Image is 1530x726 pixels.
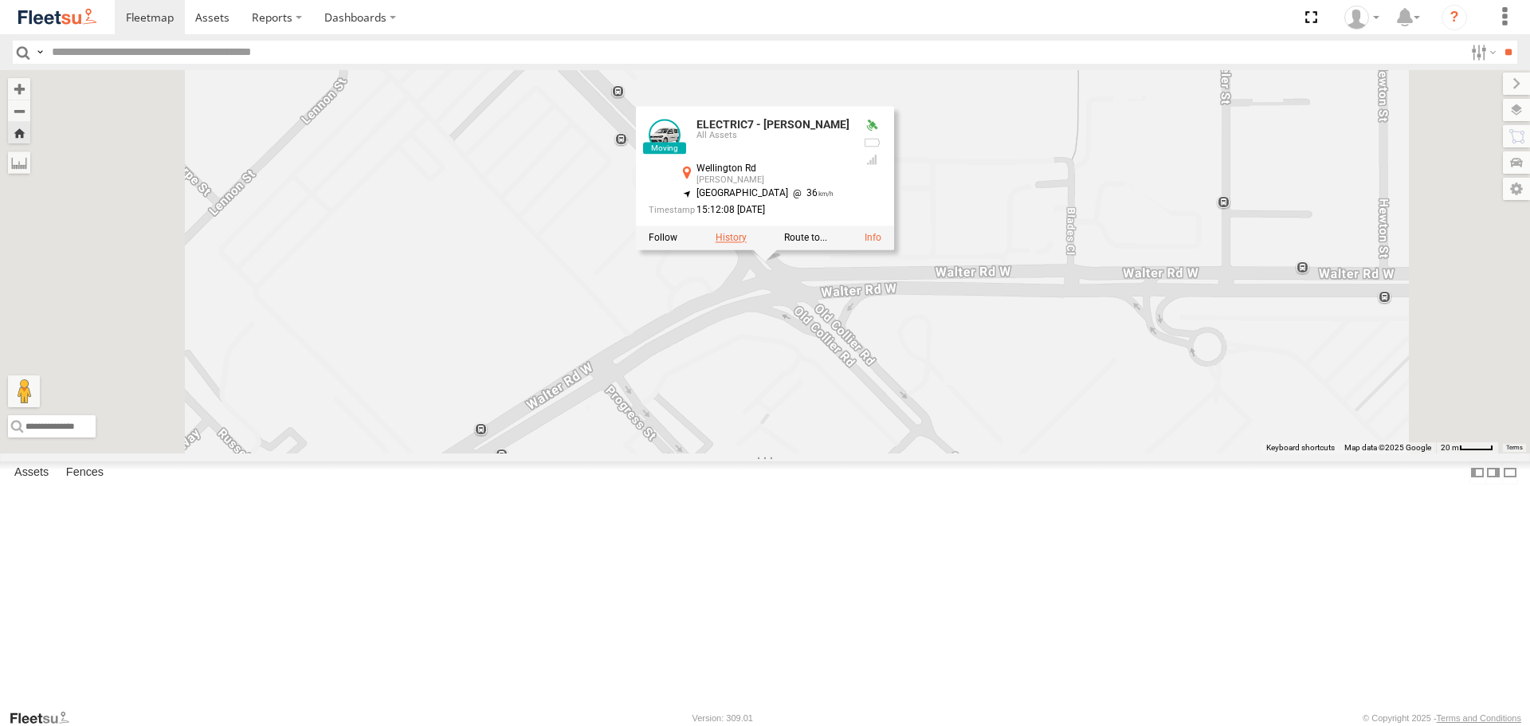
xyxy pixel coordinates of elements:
[696,119,849,131] a: ELECTRIC7 - [PERSON_NAME]
[696,176,849,186] div: [PERSON_NAME]
[788,188,834,199] span: 36
[6,462,57,485] label: Assets
[862,137,881,150] div: No battery health information received from this device.
[1503,178,1530,200] label: Map Settings
[58,462,112,485] label: Fences
[1441,443,1459,452] span: 20 m
[865,233,881,244] a: View Asset Details
[1502,461,1518,485] label: Hide Summary Table
[8,151,30,174] label: Measure
[1469,461,1485,485] label: Dock Summary Table to the Left
[784,233,827,244] label: Route To Location
[692,713,753,723] div: Version: 309.01
[649,206,849,216] div: Date/time of location update
[649,120,681,151] a: View Asset Details
[696,131,849,141] div: All Assets
[8,122,30,143] button: Zoom Home
[1437,713,1521,723] a: Terms and Conditions
[1344,443,1431,452] span: Map data ©2025 Google
[1485,461,1501,485] label: Dock Summary Table to the Right
[1339,6,1385,29] div: Wayne Betts
[862,154,881,167] div: GSM Signal = 4
[1442,5,1467,30] i: ?
[8,100,30,122] button: Zoom out
[9,710,82,726] a: Visit our Website
[696,188,788,199] span: [GEOGRAPHIC_DATA]
[8,375,40,407] button: Drag Pegman onto the map to open Street View
[1465,41,1499,64] label: Search Filter Options
[716,233,747,244] label: View Asset History
[1506,444,1523,450] a: Terms (opens in new tab)
[862,120,881,132] div: Valid GPS Fix
[1266,442,1335,453] button: Keyboard shortcuts
[1436,442,1498,453] button: Map Scale: 20 m per 39 pixels
[1363,713,1521,723] div: © Copyright 2025 -
[8,78,30,100] button: Zoom in
[16,6,99,28] img: fleetsu-logo-horizontal.svg
[696,164,849,175] div: Wellington Rd
[649,233,677,244] label: Realtime tracking of Asset
[33,41,46,64] label: Search Query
